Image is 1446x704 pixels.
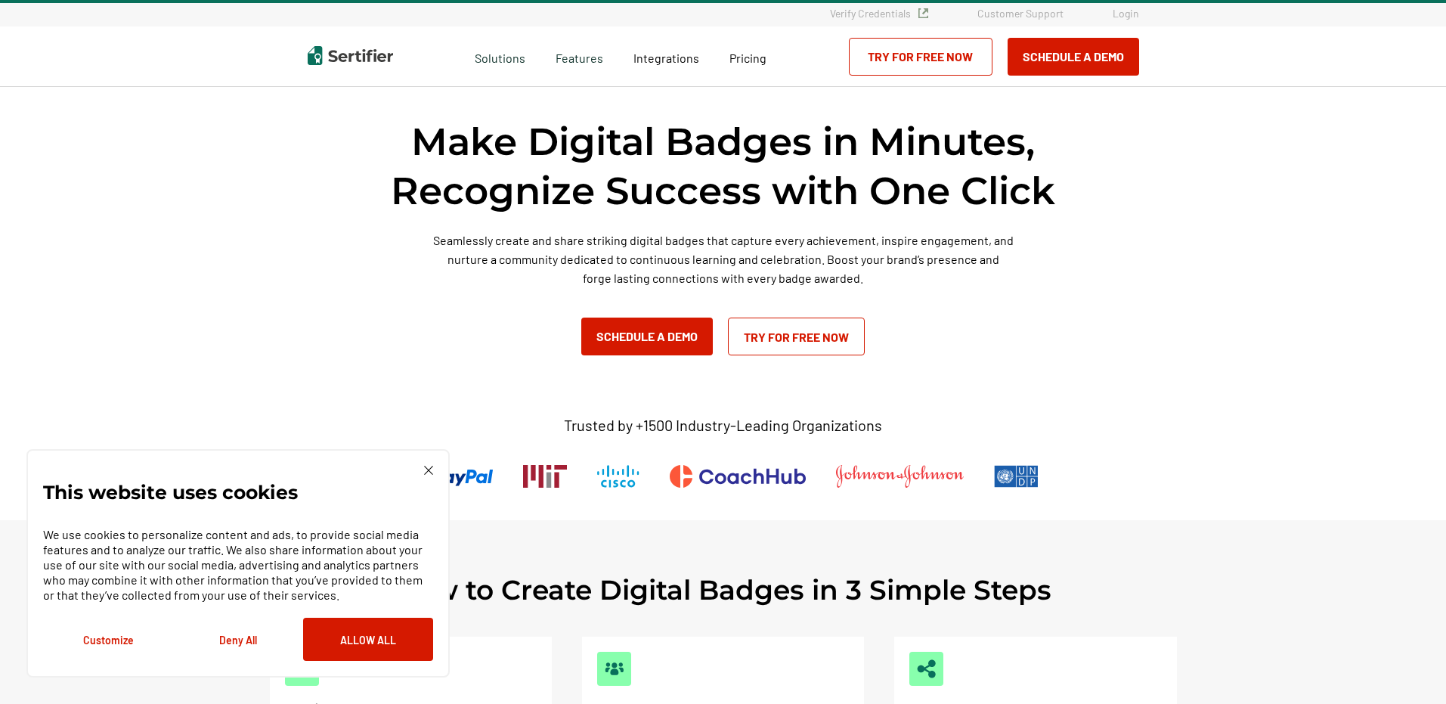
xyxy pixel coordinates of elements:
span: Features [556,47,603,66]
span: Pricing [729,51,766,65]
a: Verify Credentials [830,7,928,20]
a: Customer Support [977,7,1064,20]
button: Customize [43,618,173,661]
button: Allow All [303,618,433,661]
p: This website uses cookies [43,485,298,500]
h1: Make Digital Badges in Minutes, Recognize Success with One Click [308,117,1139,216]
img: UNDP [994,465,1039,488]
img: Manage Image [917,659,936,678]
img: Issue Image [605,659,624,678]
a: Try for Free Now [728,318,865,355]
a: Try for Free Now [849,38,992,76]
img: Johnson & Johnson [836,465,963,488]
a: Login [1113,7,1139,20]
button: Schedule a Demo [1008,38,1139,76]
img: Massachusetts Institute of Technology [523,465,567,488]
p: Trusted by +1500 Industry-Leading Organizations [564,416,882,435]
span: Solutions [475,47,525,66]
p: Seamlessly create and share striking digital badges that capture every achievement, inspire engag... [432,231,1014,287]
img: Cookie Popup Close [424,466,433,475]
img: Verified [918,8,928,18]
img: PayPal [407,465,493,488]
img: Cisco [597,465,639,488]
button: Deny All [173,618,303,661]
button: Schedule a Demo [581,318,713,355]
a: Integrations [633,47,699,66]
img: CoachHub [670,465,806,488]
img: Sertifier | Digital Credentialing Platform [308,46,393,65]
iframe: Chat Widget [1370,631,1446,704]
p: We use cookies to personalize content and ads, to provide social media features and to analyze ou... [43,527,433,603]
a: Pricing [729,47,766,66]
span: Integrations [633,51,699,65]
h2: How to Create Digital Badges in 3 Simple Steps [395,573,1051,606]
